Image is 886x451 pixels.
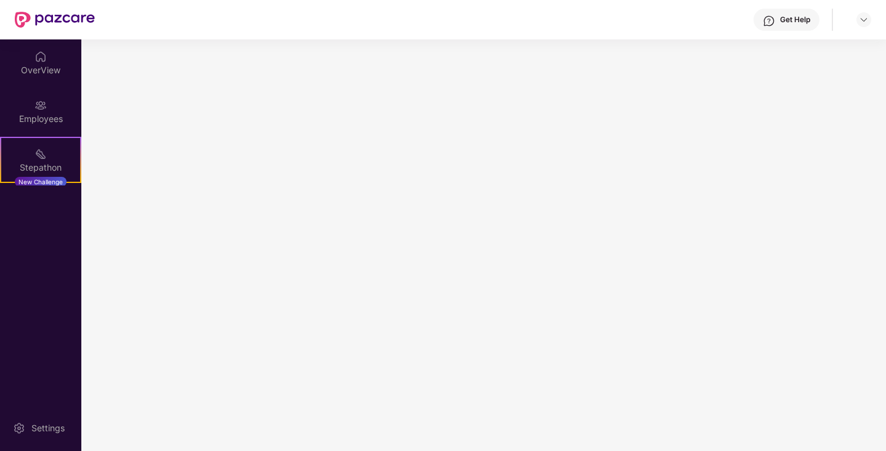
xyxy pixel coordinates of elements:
img: New Pazcare Logo [15,12,95,28]
img: svg+xml;base64,PHN2ZyBpZD0iRHJvcGRvd24tMzJ4MzIiIHhtbG5zPSJodHRwOi8vd3d3LnczLm9yZy8yMDAwL3N2ZyIgd2... [859,15,869,25]
img: svg+xml;base64,PHN2ZyBpZD0iSGVscC0zMngzMiIgeG1sbnM9Imh0dHA6Ly93d3cudzMub3JnLzIwMDAvc3ZnIiB3aWR0aD... [763,15,775,27]
div: Settings [28,422,68,434]
div: Get Help [780,15,810,25]
div: Stepathon [1,161,80,174]
img: svg+xml;base64,PHN2ZyBpZD0iRW1wbG95ZWVzIiB4bWxucz0iaHR0cDovL3d3dy53My5vcmcvMjAwMC9zdmciIHdpZHRoPS... [35,99,47,112]
img: svg+xml;base64,PHN2ZyBpZD0iSG9tZSIgeG1sbnM9Imh0dHA6Ly93d3cudzMub3JnLzIwMDAvc3ZnIiB3aWR0aD0iMjAiIG... [35,51,47,63]
img: svg+xml;base64,PHN2ZyBpZD0iU2V0dGluZy0yMHgyMCIgeG1sbnM9Imh0dHA6Ly93d3cudzMub3JnLzIwMDAvc3ZnIiB3aW... [13,422,25,434]
div: New Challenge [15,177,67,187]
img: svg+xml;base64,PHN2ZyB4bWxucz0iaHR0cDovL3d3dy53My5vcmcvMjAwMC9zdmciIHdpZHRoPSIyMSIgaGVpZ2h0PSIyMC... [35,148,47,160]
